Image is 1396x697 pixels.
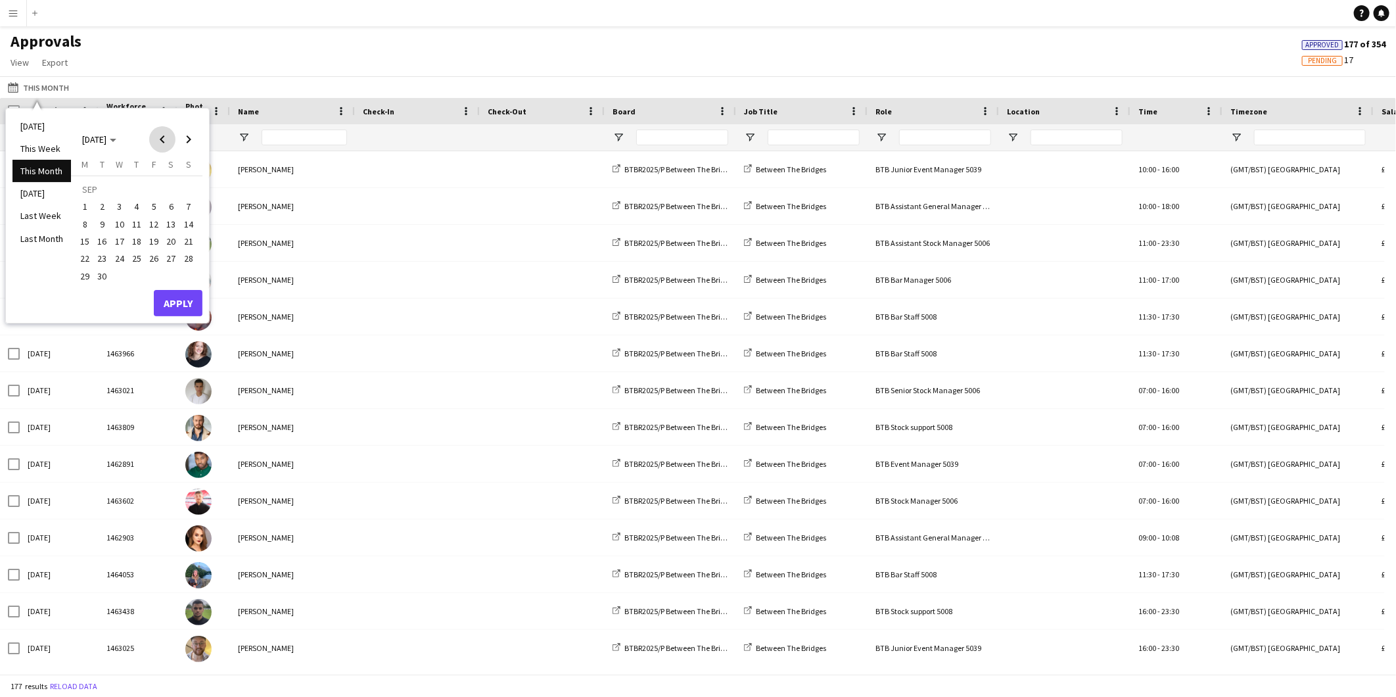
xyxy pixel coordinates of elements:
div: [PERSON_NAME] [230,151,355,187]
span: - [1157,348,1160,358]
div: [PERSON_NAME] [230,299,355,335]
a: Between The Bridges [744,164,826,174]
span: - [1157,643,1160,653]
span: 177 of 354 [1302,38,1385,50]
img: Freya Hunter [185,562,212,589]
span: 07:00 [1138,459,1156,469]
div: 1463602 [99,483,177,519]
a: BTBR2025/P Between The Bridges 2025 [613,385,753,395]
button: 06-09-2025 [162,198,179,215]
div: BTB Junior Event Manager 5039 [868,151,999,187]
span: 11:00 [1138,238,1156,248]
span: 19 [146,233,162,249]
li: This Month [12,160,71,182]
span: BTBR2025/P Between The Bridges 2025 [624,275,753,285]
div: [DATE] [20,593,99,629]
div: (GMT/BST) [GEOGRAPHIC_DATA] [1222,409,1374,445]
button: 20-09-2025 [162,233,179,250]
span: BTBR2025/P Between The Bridges 2025 [624,201,753,211]
div: BTB Bar Staff 5008 [868,335,999,372]
a: BTBR2025/P Between The Bridges 2025 [613,459,753,469]
button: 07-09-2025 [180,198,197,215]
a: BTBR2025/P Between The Bridges 2025 [613,643,753,653]
div: [PERSON_NAME] [230,593,355,629]
div: [DATE] [20,556,99,592]
img: Amy Cane [185,525,212,552]
button: 18-09-2025 [128,233,145,250]
button: 28-09-2025 [180,250,197,267]
span: 11:30 [1138,348,1156,358]
span: BTBR2025/P Between The Bridges 2025 [624,606,753,616]
span: 09:00 [1138,533,1156,542]
span: 10:00 [1138,201,1156,211]
div: BTB Assistant Stock Manager 5006 [868,225,999,261]
span: 27 [164,251,179,266]
div: [DATE] [20,335,99,372]
a: Between The Bridges [744,422,826,432]
span: Check-Out [488,107,526,116]
span: 24 [112,251,128,266]
div: BTB Assistant General Manager 5006 [868,519,999,556]
div: [PERSON_NAME] [230,225,355,261]
div: [DATE] [20,409,99,445]
span: Between The Bridges [756,348,826,358]
li: This Week [12,137,71,160]
span: 14 [181,216,197,232]
a: BTBR2025/P Between The Bridges 2025 [613,422,753,432]
span: 7 [181,199,197,215]
span: 17 [112,233,128,249]
div: [PERSON_NAME] [230,630,355,666]
span: 11:30 [1138,569,1156,579]
span: T [134,158,139,170]
div: BTB Junior Event Manager 5039 [868,630,999,666]
button: 21-09-2025 [180,233,197,250]
a: BTBR2025/P Between The Bridges 2025 [613,275,753,285]
span: 17:30 [1161,312,1179,322]
div: 1462891 [99,446,177,482]
span: - [1157,385,1160,395]
button: Open Filter Menu [1230,132,1242,143]
button: Open Filter Menu [613,132,624,143]
span: 6 [164,199,179,215]
span: Timezone [1230,107,1267,116]
span: F [152,158,156,170]
div: 1464053 [99,556,177,592]
img: O’Brian Broomfield [185,452,212,478]
span: 12 [146,216,162,232]
div: [PERSON_NAME] [230,409,355,445]
div: 1463966 [99,335,177,372]
span: 18 [129,233,145,249]
button: 10-09-2025 [111,216,128,233]
span: 10:00 [1138,164,1156,174]
span: Time [1138,107,1157,116]
a: Between The Bridges [744,238,826,248]
span: Name [238,107,259,116]
button: 09-09-2025 [93,216,110,233]
span: 11:00 [1138,275,1156,285]
span: Between The Bridges [756,643,826,653]
span: 29 [77,268,93,284]
div: (GMT/BST) [GEOGRAPHIC_DATA] [1222,446,1374,482]
span: 4 [129,199,145,215]
span: 1 [77,199,93,215]
div: (GMT/BST) [GEOGRAPHIC_DATA] [1222,483,1374,519]
span: 23:30 [1161,643,1179,653]
div: [DATE] [20,372,99,408]
button: Reload data [47,679,100,694]
a: BTBR2025/P Between The Bridges 2025 [613,533,753,542]
input: Role Filter Input [899,130,991,145]
span: - [1157,238,1160,248]
span: 16:00 [1161,385,1179,395]
button: 22-09-2025 [76,250,93,267]
span: Approved [1306,41,1339,49]
button: 17-09-2025 [111,233,128,250]
li: Last Week [12,204,71,227]
div: (GMT/BST) [GEOGRAPHIC_DATA] [1222,630,1374,666]
span: BTBR2025/P Between The Bridges 2025 [624,348,753,358]
span: - [1157,569,1160,579]
span: 5 [146,199,162,215]
button: 08-09-2025 [76,216,93,233]
img: Joel Lim [185,378,212,404]
div: 1462903 [99,519,177,556]
span: - [1157,164,1160,174]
